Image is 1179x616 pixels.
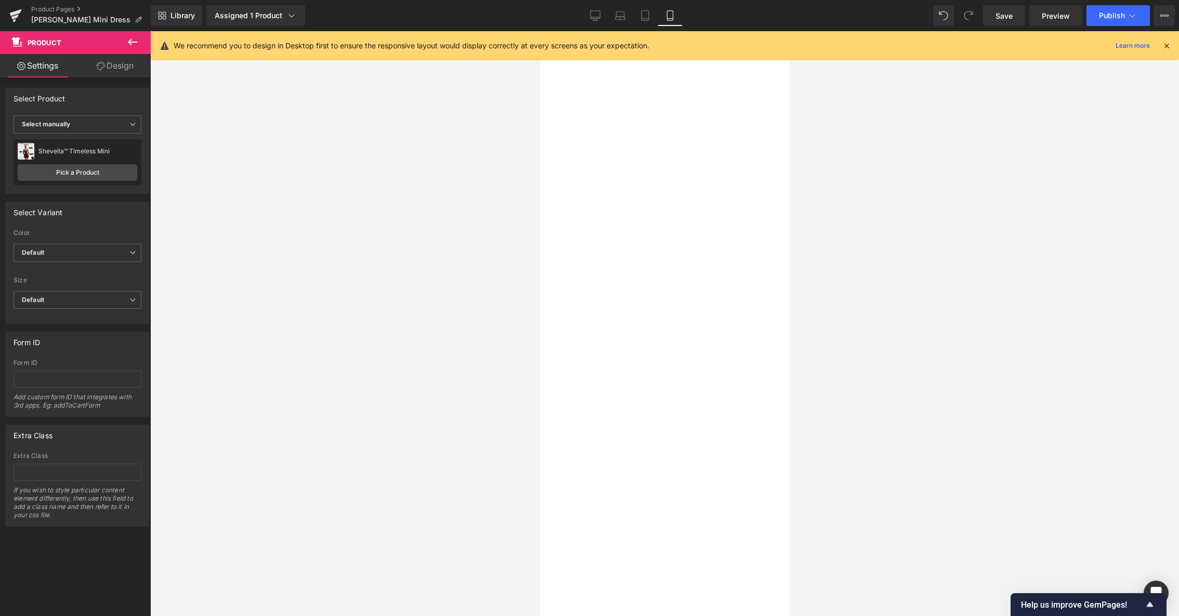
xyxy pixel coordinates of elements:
[77,54,153,77] a: Design
[14,393,141,416] div: Add custom form ID that integrates with 3rd apps. Eg: addToCartForm
[14,452,141,460] div: Extra Class
[1111,40,1154,52] a: Learn more
[14,229,141,240] label: Color
[1021,600,1144,610] span: Help us improve GemPages!
[995,10,1013,21] span: Save
[1144,581,1169,606] div: Open Intercom Messenger
[1154,5,1175,26] button: More
[14,202,63,217] div: Select Variant
[174,40,649,51] p: We recommend you to design in Desktop first to ensure the responsive layout would display correct...
[14,332,40,347] div: Form ID
[1021,598,1156,611] button: Show survey - Help us improve GemPages!
[1086,5,1150,26] button: Publish
[14,277,141,287] label: Size
[933,5,954,26] button: Undo
[31,5,151,14] a: Product Pages
[31,16,130,24] span: [PERSON_NAME] Mini Dress
[583,5,608,26] a: Desktop
[38,148,137,155] div: Shevella™ Timeless Mini
[1099,11,1125,20] span: Publish
[14,425,53,440] div: Extra Class
[14,486,141,526] div: If you wish to style particular content element differently, then use this field to add a class n...
[14,88,65,103] div: Select Product
[28,38,61,47] span: Product
[171,11,195,20] span: Library
[633,5,658,26] a: Tablet
[151,5,202,26] a: New Library
[22,248,44,256] b: Default
[22,120,70,128] b: Select manually
[958,5,979,26] button: Redo
[658,5,683,26] a: Mobile
[608,5,633,26] a: Laptop
[215,10,297,21] div: Assigned 1 Product
[1042,10,1070,21] span: Preview
[18,164,137,181] a: Pick a Product
[18,143,34,160] img: pImage
[1029,5,1082,26] a: Preview
[22,296,44,304] b: Default
[14,359,141,366] div: Form ID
